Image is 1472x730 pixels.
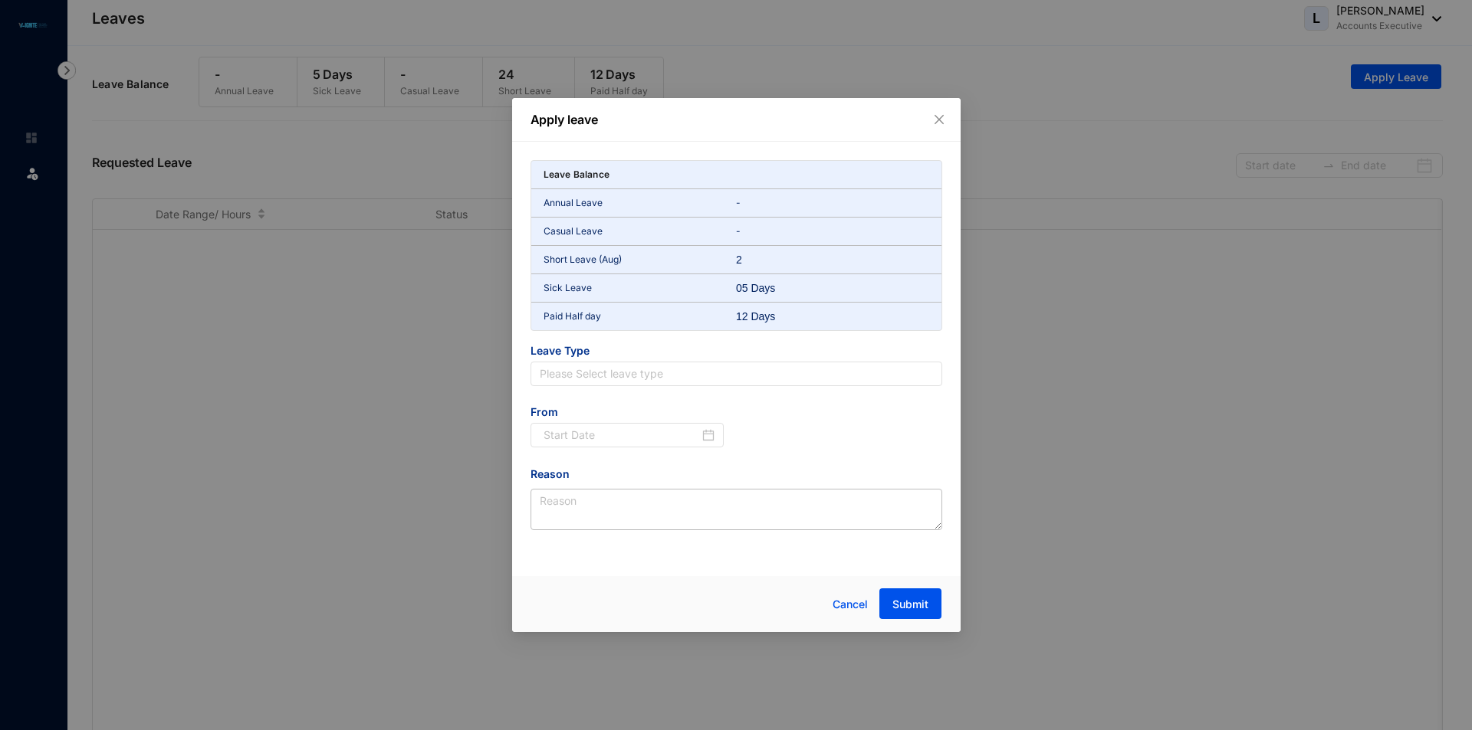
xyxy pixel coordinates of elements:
div: 2 [736,252,800,267]
span: Cancel [833,596,868,613]
p: Sick Leave [544,280,737,296]
div: 12 Days [736,309,800,324]
button: Close [931,111,948,128]
button: Cancel [821,589,879,620]
span: close [933,113,945,126]
p: Paid Half day [544,309,737,324]
span: Leave Type [531,343,942,362]
p: - [736,195,929,211]
p: Short Leave (Aug) [544,252,737,267]
input: Start Date [544,427,700,444]
p: Leave Balance [544,167,610,182]
span: Submit [892,597,928,612]
label: Reason [531,466,580,483]
p: - [736,224,929,239]
button: Submit [879,588,941,619]
textarea: Reason [531,489,942,530]
p: Casual Leave [544,224,737,239]
span: From [531,404,724,423]
p: Annual Leave [544,195,737,211]
div: 05 Days [736,280,800,296]
p: Apply leave [531,110,942,129]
